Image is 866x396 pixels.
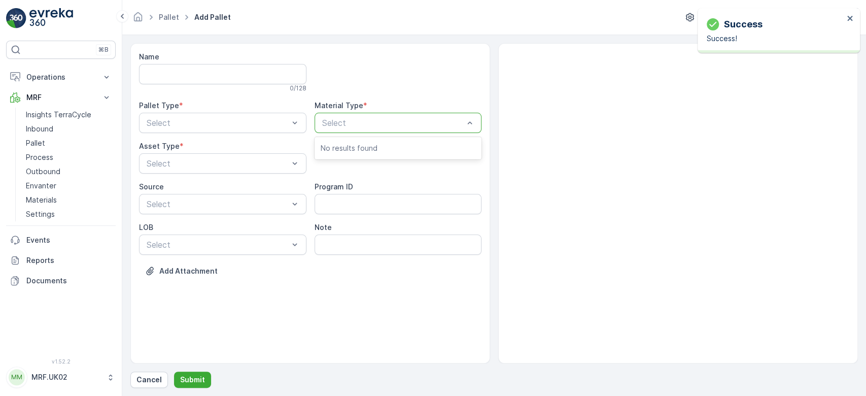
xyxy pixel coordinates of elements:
[26,92,95,103] p: MRF
[315,223,332,232] label: Note
[9,200,53,209] span: Net Weight :
[22,122,116,136] a: Inbound
[26,167,60,177] p: Outbound
[847,14,854,24] button: close
[26,255,112,266] p: Reports
[9,167,33,175] span: Name :
[26,209,55,219] p: Settings
[159,13,179,21] a: Pallet
[139,101,179,110] label: Pallet Type
[9,234,54,242] span: Asset Type :
[31,372,101,382] p: MRF.UK02
[130,372,168,388] button: Cancel
[9,250,43,259] span: Material :
[33,167,100,175] span: Parcel_UK02 #1808
[22,179,116,193] a: Envanter
[22,108,116,122] a: Insights TerraCycle
[132,15,144,24] a: Homepage
[139,142,180,150] label: Asset Type
[57,217,66,225] span: 30
[22,193,116,207] a: Materials
[6,250,116,271] a: Reports
[22,207,116,221] a: Settings
[321,143,476,153] p: No results found
[147,157,289,170] p: Select
[98,46,109,54] p: ⌘B
[192,12,233,22] span: Add Pallet
[139,182,164,191] label: Source
[9,369,25,385] div: MM
[59,183,68,192] span: 30
[29,8,73,28] img: logo_light-DOdMpM7g.png
[26,124,53,134] p: Inbound
[290,84,306,92] p: 0 / 128
[147,239,289,251] p: Select
[707,34,844,44] p: Success!
[136,375,162,385] p: Cancel
[26,276,112,286] p: Documents
[43,250,131,259] span: UK-PI0024 I Rigid plastic
[54,234,74,242] span: Pallet
[22,136,116,150] a: Pallet
[180,375,205,385] p: Submit
[6,358,116,365] span: v 1.52.2
[26,235,112,245] p: Events
[53,200,57,209] span: -
[22,150,116,164] a: Process
[9,217,57,225] span: Tare Weight :
[26,195,57,205] p: Materials
[174,372,211,388] button: Submit
[139,263,224,279] button: Upload File
[26,181,56,191] p: Envanter
[315,101,363,110] label: Material Type
[393,9,472,21] p: Parcel_UK02 #1808
[6,87,116,108] button: MRF
[9,183,59,192] span: Total Weight :
[6,271,116,291] a: Documents
[139,223,153,232] label: LOB
[26,110,91,120] p: Insights TerraCycle
[147,117,289,129] p: Select
[26,72,95,82] p: Operations
[322,117,464,129] p: Select
[159,266,218,276] p: Add Attachment
[724,17,763,31] p: Success
[6,230,116,250] a: Events
[26,152,53,162] p: Process
[139,52,159,61] label: Name
[26,138,45,148] p: Pallet
[22,164,116,179] a: Outbound
[6,67,116,87] button: Operations
[6,367,116,388] button: MMMRF.UK02
[6,8,26,28] img: logo
[315,182,353,191] label: Program ID
[147,198,289,210] p: Select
